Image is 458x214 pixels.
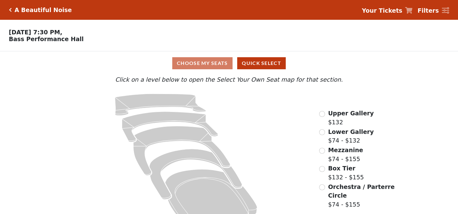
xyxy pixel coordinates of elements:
[115,94,206,115] path: Upper Gallery - Seats Available: 163
[328,164,364,182] label: $132 - $155
[328,128,374,135] span: Lower Gallery
[328,110,374,117] span: Upper Gallery
[362,6,413,15] a: Your Tickets
[9,8,12,12] a: Click here to go back to filters
[328,165,355,172] span: Box Tier
[328,127,374,145] label: $74 - $132
[362,7,402,14] strong: Your Tickets
[122,112,218,142] path: Lower Gallery - Seats Available: 149
[328,146,363,163] label: $74 - $155
[15,6,72,14] h5: A Beautiful Noise
[417,7,439,14] strong: Filters
[417,6,449,15] a: Filters
[62,75,396,84] p: Click on a level below to open the Select Your Own Seat map for that section.
[328,147,363,153] span: Mezzanine
[328,183,395,199] span: Orchestra / Parterre Circle
[328,109,374,126] label: $132
[328,182,396,209] label: $74 - $155
[237,57,286,69] button: Quick Select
